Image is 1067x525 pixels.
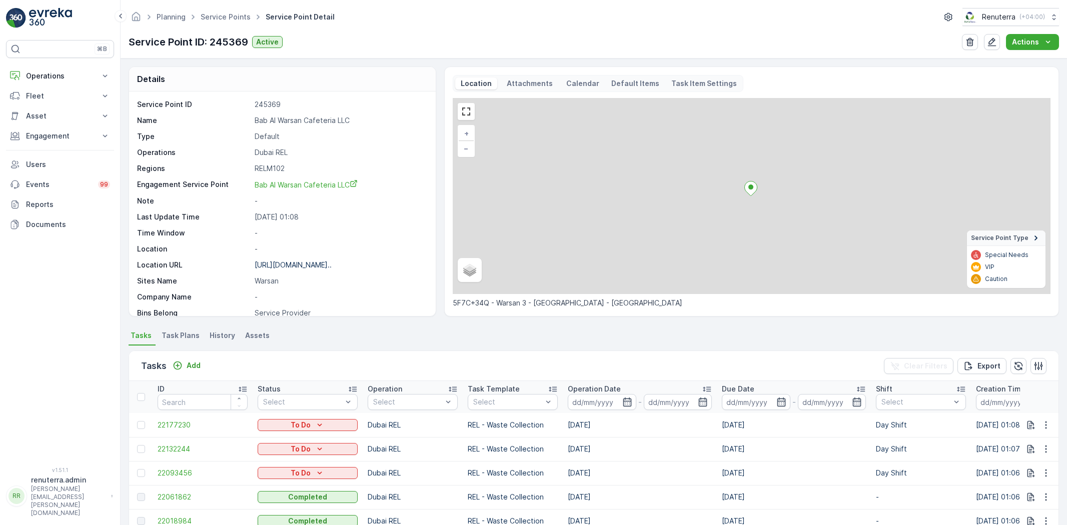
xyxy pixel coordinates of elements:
p: REL - Waste Collection [468,420,558,430]
a: Reports [6,194,114,214]
p: Completed [288,492,327,502]
a: Zoom In [459,126,474,141]
span: − [464,144,469,152]
p: - [792,396,796,408]
div: Toggle Row Selected [137,517,145,525]
p: Caution [985,275,1007,283]
p: - [255,228,425,238]
a: Events99 [6,174,114,194]
p: Time Window [137,228,251,238]
button: Completed [258,491,358,503]
input: dd/mm/yyyy [644,394,712,410]
p: 245369 [255,99,425,109]
p: renuterra.admin [31,475,106,485]
span: Service Point Detail [264,12,337,22]
button: Active [252,36,283,48]
p: Regions [137,163,251,173]
p: Bins Belong [137,308,251,318]
p: Task Item Settings [671,78,737,88]
button: RRrenuterra.admin[PERSON_NAME][EMAIL_ADDRESS][PERSON_NAME][DOMAIN_NAME] [6,475,114,517]
button: Clear Filters [884,358,953,374]
p: Location URL [137,260,251,270]
a: Users [6,154,114,174]
p: Calendar [566,78,599,88]
p: Last Update Time [137,212,251,222]
a: Homepage [131,15,142,23]
p: Add [187,360,201,370]
p: To Do [291,468,311,478]
p: - [255,292,425,302]
button: Asset [6,106,114,126]
p: To Do [291,420,311,430]
a: 22093456 [158,468,248,478]
p: Dubai REL [255,147,425,157]
p: Dubai REL [368,492,458,502]
a: 22177230 [158,420,248,430]
p: Default Items [611,78,659,88]
p: [PERSON_NAME][EMAIL_ADDRESS][PERSON_NAME][DOMAIN_NAME] [31,485,106,517]
p: - [255,196,425,206]
div: Toggle Row Selected [137,445,145,453]
a: Service Points [201,12,251,21]
button: To Do [258,419,358,431]
input: dd/mm/yyyy [976,394,1044,410]
a: Bab Al Warsan Cafeteria LLC [255,179,425,190]
p: Creation Time [976,384,1025,394]
p: ID [158,384,165,394]
button: Export [957,358,1006,374]
button: Fleet [6,86,114,106]
p: Special Needs [985,251,1028,259]
div: RR [9,488,25,504]
p: Operations [26,71,94,81]
p: Sites Name [137,276,251,286]
a: 22132244 [158,444,248,454]
p: Dubai REL [368,444,458,454]
p: REL - Waste Collection [468,444,558,454]
p: Operations [137,147,251,157]
p: Clear Filters [904,361,947,371]
p: Day Shift [876,420,966,430]
p: 5F7C+34Q - Warsan 3 - [GEOGRAPHIC_DATA] - [GEOGRAPHIC_DATA] [453,298,1050,308]
p: Day Shift [876,444,966,454]
p: Reports [26,199,110,209]
p: Dubai REL [368,420,458,430]
p: Engagement Service Point [137,179,251,190]
span: Tasks [131,330,152,340]
p: Due Date [722,384,754,394]
p: Warsan [255,276,425,286]
button: Engagement [6,126,114,146]
span: Task Plans [162,330,200,340]
p: Service Point ID: 245369 [129,34,248,49]
p: REL - Waste Collection [468,492,558,502]
p: Service Provider [255,308,425,318]
p: 99 [100,180,108,188]
span: History [210,330,235,340]
td: [DATE] [563,461,717,485]
p: Select [473,397,542,407]
span: v 1.51.1 [6,467,114,473]
td: [DATE] [717,437,871,461]
a: Documents [6,214,114,234]
img: logo [6,8,26,28]
p: Select [263,397,342,407]
p: - [876,492,966,502]
input: dd/mm/yyyy [568,394,636,410]
a: 22061862 [158,492,248,502]
td: [DATE] [717,413,871,437]
summary: Service Point Type [967,230,1045,246]
p: Asset [26,111,94,121]
p: Operation Date [568,384,621,394]
p: Documents [26,219,110,229]
p: ⌘B [97,45,107,53]
td: [DATE] [563,485,717,509]
p: Name [137,115,251,125]
p: [DATE] 01:08 [255,212,425,222]
p: - [255,244,425,254]
p: Shift [876,384,892,394]
p: Fleet [26,91,94,101]
p: Location [459,78,493,88]
p: - [638,396,642,408]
